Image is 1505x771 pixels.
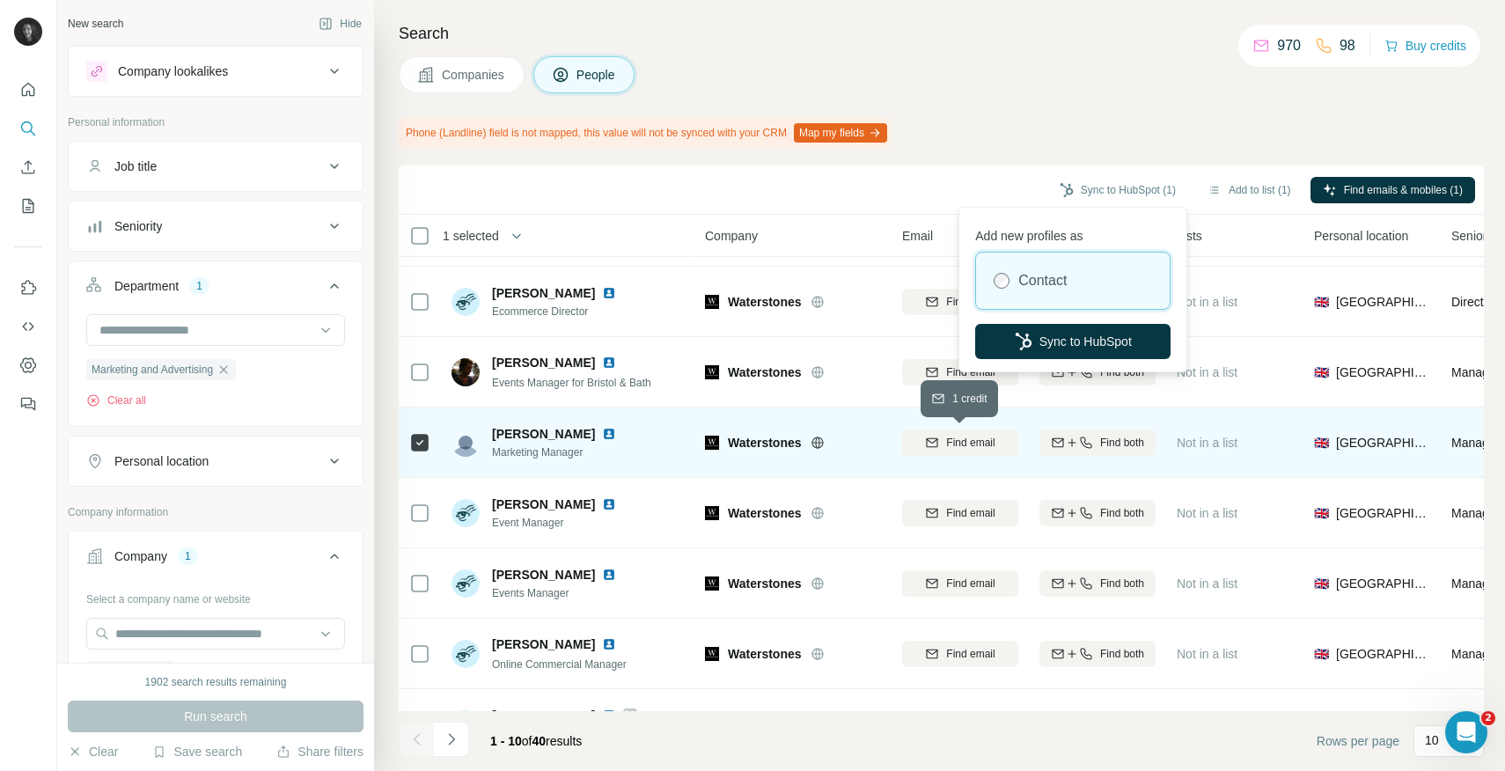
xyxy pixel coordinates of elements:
img: Logo of Waterstones [705,295,719,309]
span: Personal location [1314,227,1408,245]
p: 98 [1340,35,1355,56]
button: Find email [902,430,1018,456]
span: Find email [946,364,995,380]
span: Manager [1451,436,1500,450]
img: Logo of Waterstones [705,436,719,450]
img: LinkedIn logo [602,637,616,651]
button: Company lookalikes [69,50,363,92]
button: Sync to HubSpot (1) [1047,177,1188,203]
span: 1 - 10 [490,734,522,748]
button: Save search [152,743,242,760]
img: Avatar [451,569,480,598]
img: LinkedIn logo [602,568,616,582]
span: [PERSON_NAME] [492,425,595,443]
div: Seniority [114,217,162,235]
span: Find both [1100,576,1144,591]
span: [GEOGRAPHIC_DATA] [1336,645,1430,663]
button: Feedback [14,388,42,420]
span: [GEOGRAPHIC_DATA] [1336,504,1430,522]
span: Not in a list [1177,576,1237,591]
button: Find emails & mobiles (1) [1310,177,1475,203]
iframe: Intercom live chat [1445,711,1487,753]
img: LinkedIn logo [602,709,616,723]
button: Job title [69,145,363,187]
button: Clear [68,743,118,760]
img: Logo of Waterstones [705,576,719,591]
button: Personal location [69,440,363,482]
div: SH [451,710,480,738]
span: 🇬🇧 [1314,645,1329,663]
span: 40 [532,734,547,748]
button: Find both [1039,500,1156,526]
span: 2 [1481,711,1495,725]
span: [PERSON_NAME] [492,284,595,302]
p: 970 [1277,35,1301,56]
span: Online Commercial Manager [492,658,627,671]
span: of [522,734,532,748]
span: Find both [1100,646,1144,662]
span: Ecommerce Director [492,304,623,319]
span: People [576,66,617,84]
button: Buy credits [1384,33,1466,58]
span: Find emails & mobiles (1) [1344,182,1463,198]
img: Avatar [451,288,480,316]
div: 1902 search results remaining [145,674,287,690]
img: Logo of Waterstones [705,647,719,661]
span: Seniority [1451,227,1499,245]
img: Avatar [451,358,480,386]
span: Company [705,227,758,245]
button: Sync to HubSpot [975,324,1171,359]
span: Companies [442,66,506,84]
span: Not in a list [1177,295,1237,309]
span: Marketing Manager [492,444,623,460]
img: LinkedIn logo [602,286,616,300]
div: 1 [189,278,209,294]
span: Waterstones [728,645,802,663]
h4: Search [399,21,1484,46]
span: 🇬🇧 [1314,575,1329,592]
span: 🇬🇧 [1314,363,1329,381]
img: Logo of Waterstones [705,506,719,520]
span: Find email [946,576,995,591]
span: Director [1451,295,1494,309]
div: Department [114,277,179,295]
button: Department1 [69,265,363,314]
span: Not in a list [1177,506,1237,520]
button: Find both [1039,641,1156,667]
button: Find email [902,289,1018,315]
img: LinkedIn logo [602,427,616,441]
span: Waterstones [728,504,802,522]
span: [PERSON_NAME] [492,566,595,584]
span: [GEOGRAPHIC_DATA] [1336,363,1430,381]
span: Not in a list [1177,647,1237,661]
button: Find both [1039,711,1156,738]
span: 1 selected [443,227,499,245]
img: LinkedIn logo [602,356,616,370]
span: Find both [1100,364,1144,380]
img: Logo of Waterstones [705,365,719,379]
button: Add to list (1) [1195,177,1303,203]
button: My lists [14,190,42,222]
span: 🇬🇧 [1314,434,1329,452]
span: Manager [1451,647,1500,661]
p: Company information [68,504,363,520]
button: Find email [902,711,1018,738]
p: Personal information [68,114,363,130]
div: 1 [178,548,198,564]
span: Find both [1100,435,1144,451]
span: Rows per page [1317,732,1399,750]
button: Find both [1039,430,1156,456]
span: Not in a list [1177,365,1237,379]
span: Not in a list [1177,436,1237,450]
span: Marketing and Advertising [92,362,213,378]
button: Find email [902,500,1018,526]
button: Search [14,113,42,144]
span: Find email [946,435,995,451]
span: Waterstones [728,575,802,592]
span: Events Manager for Bristol & Bath [492,377,651,389]
button: Use Surfe API [14,311,42,342]
span: results [490,734,582,748]
span: Manager [1451,576,1500,591]
button: Enrich CSV [14,151,42,183]
span: [PERSON_NAME] [492,707,595,724]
